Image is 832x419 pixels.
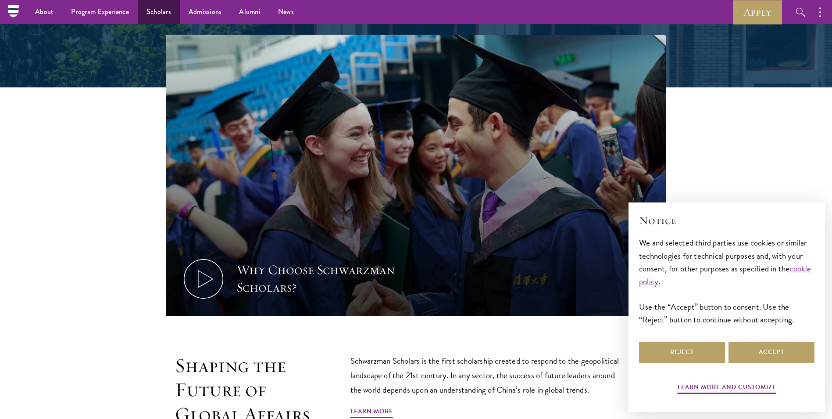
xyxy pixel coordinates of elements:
[678,382,776,395] button: Learn more and customize
[639,342,725,363] button: Reject
[639,213,814,228] h2: Notice
[728,342,814,363] button: Accept
[639,236,814,325] div: We and selected third parties use cookies or similar technologies for technical purposes and, wit...
[350,354,627,397] p: Schwarzman Scholars is the first scholarship created to respond to the geopolitical landscape of ...
[639,262,811,288] a: cookie policy
[236,261,399,296] div: Why Choose Schwarzman Scholars?
[166,35,666,316] button: Why Choose Schwarzman Scholars?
